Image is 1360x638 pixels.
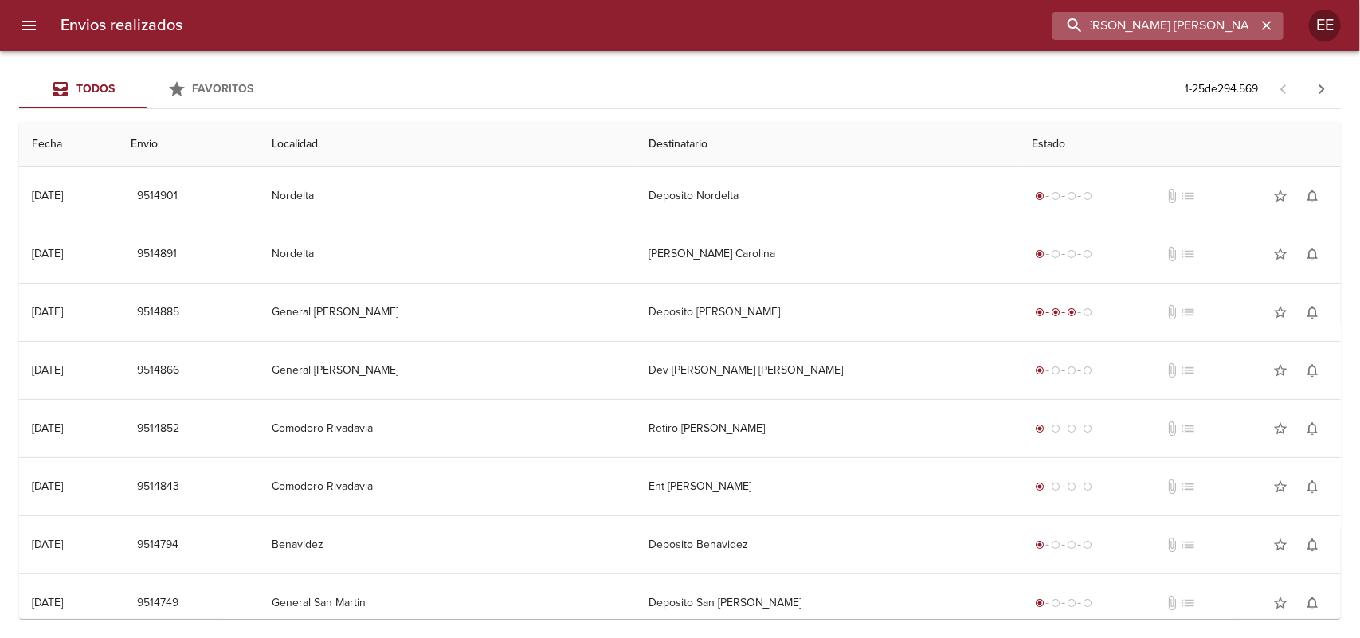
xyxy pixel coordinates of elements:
span: star_border [1272,304,1288,320]
span: radio_button_unchecked [1051,424,1060,433]
td: Comodoro Rivadavia [259,458,636,515]
td: Nordelta [259,225,636,283]
div: En viaje [1032,304,1095,320]
span: radio_button_unchecked [1067,191,1076,201]
div: [DATE] [32,189,63,202]
span: notifications_none [1304,304,1320,320]
span: star_border [1272,537,1288,553]
span: radio_button_unchecked [1051,598,1060,608]
span: Favoritos [193,82,254,96]
span: 9514866 [137,361,179,381]
span: radio_button_unchecked [1083,191,1092,201]
td: [PERSON_NAME] Carolina [636,225,1019,283]
input: buscar [1052,12,1256,40]
td: Ent [PERSON_NAME] [636,458,1019,515]
button: Activar notificaciones [1296,587,1328,619]
td: Comodoro Rivadavia [259,400,636,457]
h6: Envios realizados [61,13,182,38]
span: star_border [1272,421,1288,436]
button: Agregar a favoritos [1264,413,1296,444]
span: radio_button_unchecked [1083,424,1092,433]
span: 9514794 [137,535,178,555]
div: [DATE] [32,305,63,319]
th: Localidad [259,122,636,167]
span: notifications_none [1304,479,1320,495]
td: Deposito Nordelta [636,167,1019,225]
button: Agregar a favoritos [1264,354,1296,386]
th: Fecha [19,122,118,167]
div: Generado [1032,595,1095,611]
td: General [PERSON_NAME] [259,284,636,341]
span: star_border [1272,362,1288,378]
span: Todos [76,82,115,96]
span: radio_button_unchecked [1051,366,1060,375]
button: 9514891 [131,240,183,269]
span: radio_button_unchecked [1067,482,1076,491]
span: star_border [1272,595,1288,611]
td: Deposito [PERSON_NAME] [636,284,1019,341]
button: Activar notificaciones [1296,354,1328,386]
span: star_border [1272,246,1288,262]
button: menu [10,6,48,45]
td: Benavidez [259,516,636,573]
span: No tiene documentos adjuntos [1164,188,1180,204]
td: Retiro [PERSON_NAME] [636,400,1019,457]
div: [DATE] [32,247,63,260]
td: General [PERSON_NAME] [259,342,636,399]
div: [DATE] [32,479,63,493]
span: No tiene documentos adjuntos [1164,246,1180,262]
span: radio_button_unchecked [1051,249,1060,259]
div: Generado [1032,479,1095,495]
div: Tabs Envios [19,70,274,108]
div: EE [1309,10,1341,41]
span: notifications_none [1304,362,1320,378]
div: Generado [1032,188,1095,204]
td: Dev [PERSON_NAME] [PERSON_NAME] [636,342,1019,399]
td: General San Martin [259,574,636,632]
span: radio_button_unchecked [1067,598,1076,608]
span: No tiene pedido asociado [1180,188,1196,204]
span: Pagina anterior [1264,80,1303,96]
span: radio_button_unchecked [1083,249,1092,259]
span: radio_button_checked [1035,191,1044,201]
div: [DATE] [32,363,63,377]
span: radio_button_checked [1035,249,1044,259]
button: Activar notificaciones [1296,413,1328,444]
span: No tiene pedido asociado [1180,537,1196,553]
span: 9514843 [137,477,179,497]
button: Agregar a favoritos [1264,180,1296,212]
span: radio_button_unchecked [1051,540,1060,550]
button: Activar notificaciones [1296,471,1328,503]
span: radio_button_checked [1067,307,1076,317]
span: notifications_none [1304,421,1320,436]
p: 1 - 25 de 294.569 [1185,81,1258,97]
button: 9514866 [131,356,186,386]
span: star_border [1272,188,1288,204]
span: No tiene pedido asociado [1180,246,1196,262]
div: Generado [1032,421,1095,436]
span: radio_button_checked [1035,366,1044,375]
span: radio_button_unchecked [1083,307,1092,317]
span: 9514852 [137,419,179,439]
button: 9514794 [131,530,185,560]
td: Deposito Benavidez [636,516,1019,573]
span: Pagina siguiente [1303,70,1341,108]
span: radio_button_unchecked [1083,366,1092,375]
span: No tiene documentos adjuntos [1164,479,1180,495]
div: Generado [1032,246,1095,262]
span: No tiene documentos adjuntos [1164,304,1180,320]
span: 9514901 [137,186,178,206]
span: radio_button_unchecked [1067,366,1076,375]
div: Generado [1032,537,1095,553]
button: Activar notificaciones [1296,180,1328,212]
span: notifications_none [1304,537,1320,553]
span: radio_button_unchecked [1067,540,1076,550]
span: No tiene pedido asociado [1180,595,1196,611]
button: Activar notificaciones [1296,296,1328,328]
span: 9514749 [137,593,178,613]
div: [DATE] [32,421,63,435]
div: [DATE] [32,596,63,609]
span: radio_button_unchecked [1083,598,1092,608]
span: radio_button_checked [1035,424,1044,433]
span: radio_button_unchecked [1067,424,1076,433]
